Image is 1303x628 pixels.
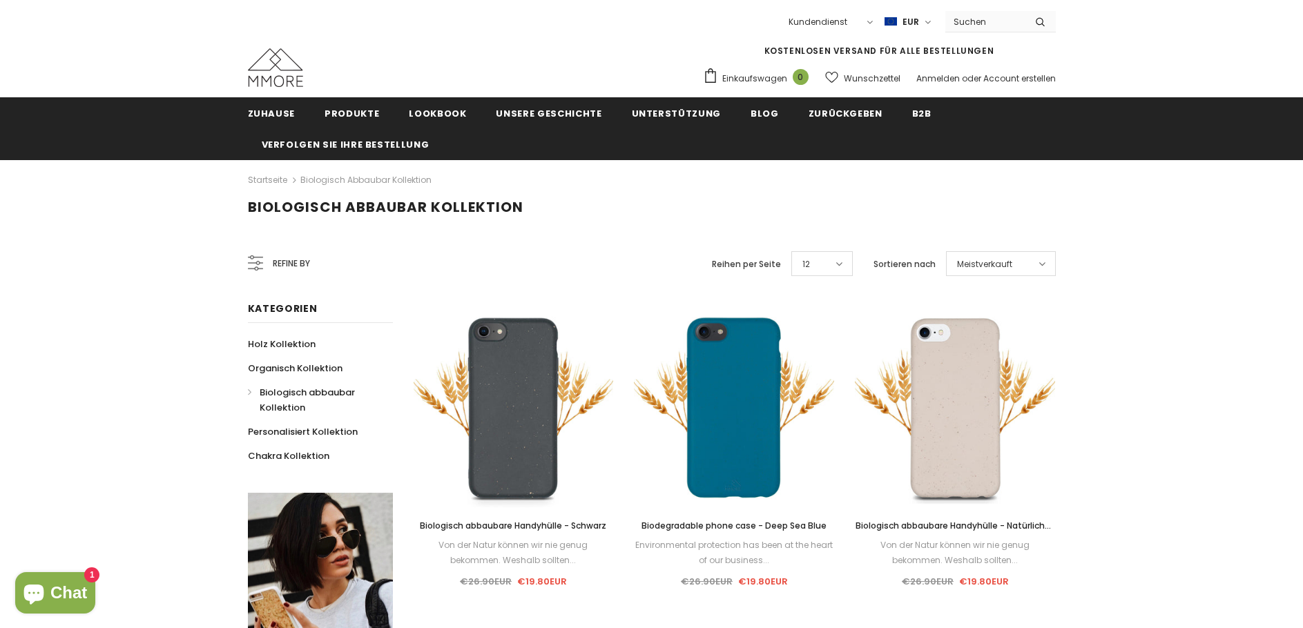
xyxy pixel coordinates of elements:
[751,97,779,128] a: Blog
[414,518,614,533] a: Biologisch abbaubare Handyhülle - Schwarz
[825,66,900,90] a: Wunschzettel
[496,107,601,120] span: Unsere Geschichte
[496,97,601,128] a: Unsere Geschichte
[844,72,900,86] span: Wunschzettel
[248,107,296,120] span: Zuhause
[983,72,1056,84] a: Account erstellen
[793,69,809,85] span: 0
[248,449,329,462] span: Chakra Kollektion
[912,107,932,120] span: B2B
[789,16,847,28] span: Kundendienst
[722,72,787,86] span: Einkaufswagen
[712,257,781,271] label: Reihen per Seite
[959,575,1009,588] span: €19.80EUR
[945,12,1025,32] input: Search Site
[420,520,606,531] span: Biologisch abbaubare Handyhülle - Schwarz
[632,97,721,128] a: Unterstützung
[738,575,788,588] span: €19.80EUR
[248,97,296,128] a: Zuhause
[809,97,882,128] a: Zurückgeben
[409,97,466,128] a: Lookbook
[260,386,355,414] span: Biologisch abbaubar Kollektion
[325,97,379,128] a: Produkte
[681,575,733,588] span: €26.90EUR
[248,302,318,315] span: Kategorien
[300,174,432,186] a: Biologisch abbaubar Kollektion
[409,107,466,120] span: Lookbook
[248,172,287,188] a: Startseite
[751,107,779,120] span: Blog
[262,138,429,151] span: Verfolgen Sie Ihre Bestellung
[248,444,329,468] a: Chakra Kollektion
[248,380,378,420] a: Biologisch abbaubar Kollektion
[856,520,1055,547] span: Biologisch abbaubare Handyhülle - Natürliches Weiß
[248,48,303,87] img: MMORE Cases
[325,107,379,120] span: Produkte
[273,256,310,271] span: Refine by
[962,72,981,84] span: oder
[641,520,827,531] span: Biodegradable phone case - Deep Sea Blue
[912,97,932,128] a: B2B
[855,538,1055,568] div: Von der Natur können wir nie genug bekommen. Weshalb sollten...
[517,575,567,588] span: €19.80EUR
[855,518,1055,533] a: Biologisch abbaubare Handyhülle - Natürliches Weiß
[802,257,810,271] span: 12
[809,107,882,120] span: Zurückgeben
[634,538,834,568] div: Environmental protection has been at the heart of our business...
[414,538,614,568] div: Von der Natur können wir nie genug bekommen. Weshalb sollten...
[248,332,316,356] a: Holz Kollektion
[957,257,1012,271] span: Meistverkauft
[248,420,358,444] a: Personalisiert Kollektion
[764,45,994,57] span: KOSTENLOSEN VERSAND FÜR ALLE BESTELLUNGEN
[262,128,429,159] a: Verfolgen Sie Ihre Bestellung
[248,425,358,438] span: Personalisiert Kollektion
[248,356,342,380] a: Organisch Kollektion
[248,197,523,217] span: Biologisch abbaubar Kollektion
[634,518,834,533] a: Biodegradable phone case - Deep Sea Blue
[460,575,512,588] span: €26.90EUR
[248,337,316,351] span: Holz Kollektion
[632,107,721,120] span: Unterstützung
[916,72,960,84] a: Anmelden
[903,15,919,29] span: EUR
[874,257,936,271] label: Sortieren nach
[11,572,99,617] inbox-online-store-chat: Onlineshop-Chat von Shopify
[248,362,342,375] span: Organisch Kollektion
[902,575,954,588] span: €26.90EUR
[703,68,815,88] a: Einkaufswagen 0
